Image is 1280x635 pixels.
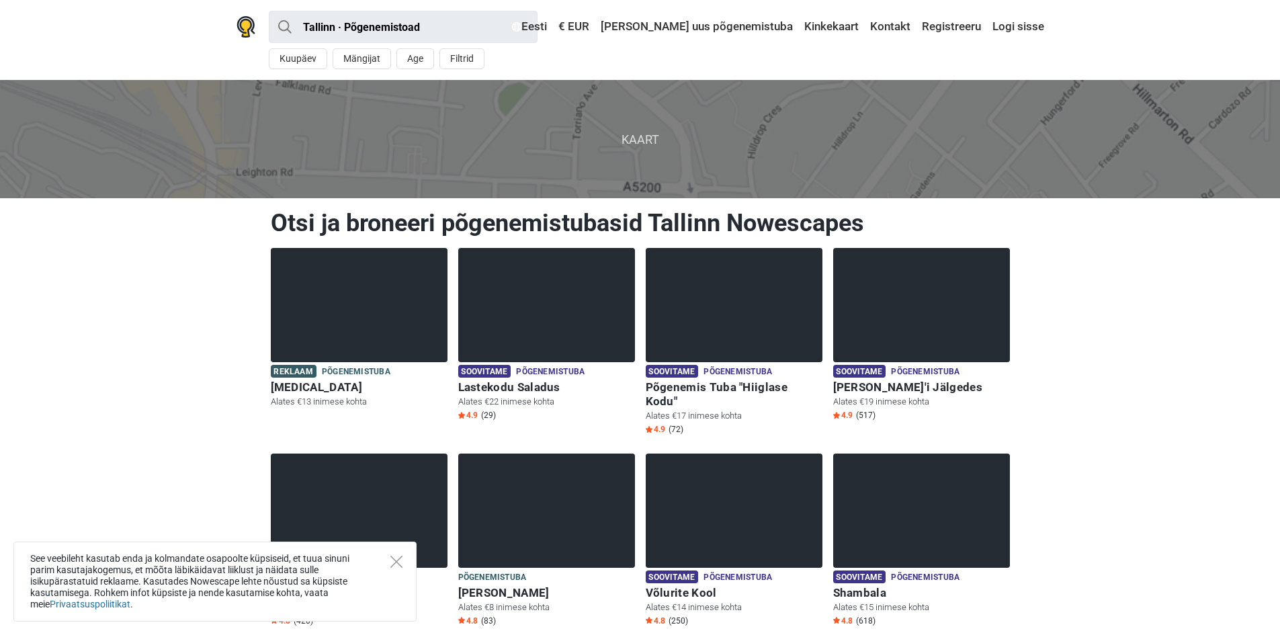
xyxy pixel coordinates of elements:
[646,424,665,435] span: 4.9
[646,570,699,583] span: Soovitame
[458,412,465,419] img: Star
[333,48,391,69] button: Mängijat
[597,15,796,39] a: [PERSON_NAME] uus põgenemistuba
[458,396,635,408] p: Alates €22 inimese kohta
[646,454,822,629] a: Võlurite Kool Soovitame Põgenemistuba Võlurite Kool Alates €14 inimese kohta Star4.8 (250)
[458,616,478,626] span: 4.8
[13,542,417,622] div: See veebileht kasutab enda ja kolmandate osapoolte küpsiseid, et tuua sinuni parim kasutajakogemu...
[833,586,1010,600] h6: Shambala
[458,248,635,362] img: Lastekodu Saladus
[833,410,853,421] span: 4.9
[271,454,447,629] a: Põgenemine Pangast Soovitame Põgenemistuba Põgenemine Pangast Alates €14 inimese kohta Star4.8 (420)
[50,599,130,609] a: Privaatsuspoliitikat
[891,365,959,380] span: Põgenemistuba
[646,454,822,568] img: Võlurite Kool
[481,410,496,421] span: (29)
[833,396,1010,408] p: Alates €19 inimese kohta
[891,570,959,585] span: Põgenemistuba
[646,365,699,378] span: Soovitame
[271,208,1010,238] h1: Otsi ja broneeri põgenemistubasid Tallinn Nowescapes
[646,426,652,433] img: Star
[458,365,511,378] span: Soovitame
[646,248,822,437] a: Põgenemis Tuba "Hiiglase Kodu" Soovitame Põgenemistuba Põgenemis Tuba "Hiiglase Kodu" Alates €17 ...
[669,616,688,626] span: (250)
[646,586,822,600] h6: Võlurite Kool
[271,380,447,394] h6: [MEDICAL_DATA]
[458,454,635,568] img: Sherlock Holmes
[271,396,447,408] p: Alates €13 inimese kohta
[833,601,1010,613] p: Alates €15 inimese kohta
[669,424,683,435] span: (72)
[509,15,550,39] a: Eesti
[856,616,876,626] span: (618)
[833,365,886,378] span: Soovitame
[833,248,1010,423] a: Alice'i Jälgedes Soovitame Põgenemistuba [PERSON_NAME]'i Jälgedes Alates €19 inimese kohta Star4....
[989,15,1044,39] a: Logi sisse
[646,616,665,626] span: 4.8
[646,410,822,422] p: Alates €17 inimese kohta
[555,15,593,39] a: € EUR
[833,616,853,626] span: 4.8
[867,15,914,39] a: Kontakt
[271,365,316,378] span: Reklaam
[458,570,527,585] span: Põgenemistuba
[646,601,822,613] p: Alates €14 inimese kohta
[458,617,465,624] img: Star
[269,48,327,69] button: Kuupäev
[801,15,862,39] a: Kinkekaart
[271,248,447,411] a: Paranoia Reklaam Põgenemistuba [MEDICAL_DATA] Alates €13 inimese kohta
[439,48,484,69] button: Filtrid
[237,16,255,38] img: Nowescape logo
[833,570,886,583] span: Soovitame
[919,15,984,39] a: Registreeru
[458,601,635,613] p: Alates €8 inimese kohta
[396,48,434,69] button: Age
[646,380,822,409] h6: Põgenemis Tuba "Hiiglase Kodu"
[458,248,635,423] a: Lastekodu Saladus Soovitame Põgenemistuba Lastekodu Saladus Alates €22 inimese kohta Star4.9 (29)
[833,412,840,419] img: Star
[646,617,652,624] img: Star
[856,410,876,421] span: (517)
[833,454,1010,568] img: Shambala
[481,616,496,626] span: (83)
[703,365,772,380] span: Põgenemistuba
[271,454,447,568] img: Põgenemine Pangast
[271,248,447,362] img: Paranoia
[516,365,585,380] span: Põgenemistuba
[458,410,478,421] span: 4.9
[458,586,635,600] h6: [PERSON_NAME]
[833,248,1010,362] img: Alice'i Jälgedes
[512,22,521,32] img: Eesti
[646,248,822,362] img: Põgenemis Tuba "Hiiglase Kodu"
[703,570,772,585] span: Põgenemistuba
[833,380,1010,394] h6: [PERSON_NAME]'i Jälgedes
[322,365,390,380] span: Põgenemistuba
[833,617,840,624] img: Star
[390,556,402,568] button: Close
[833,454,1010,629] a: Shambala Soovitame Põgenemistuba Shambala Alates €15 inimese kohta Star4.8 (618)
[458,380,635,394] h6: Lastekodu Saladus
[269,11,538,43] input: proovi “Tallinn”
[458,454,635,629] a: Sherlock Holmes Põgenemistuba [PERSON_NAME] Alates €8 inimese kohta Star4.8 (83)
